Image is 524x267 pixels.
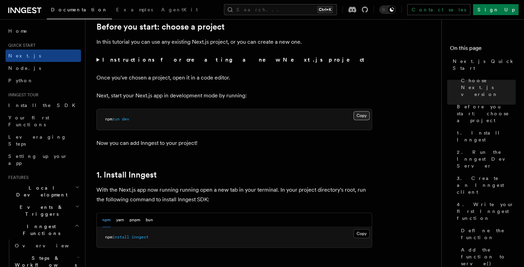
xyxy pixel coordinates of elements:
a: Install the SDK [6,99,81,111]
span: 1. Install Inngest [457,129,516,143]
span: Node.js [8,65,41,71]
a: Home [6,25,81,37]
span: run [112,117,120,121]
a: 4. Write your first Inngest function [454,198,516,224]
button: Events & Triggers [6,201,81,220]
a: Your first Functions [6,111,81,131]
span: Overview [15,243,86,248]
a: 1. Install Inngest [96,170,157,180]
span: Before you start: choose a project [457,103,516,124]
span: inngest [132,235,148,239]
a: Choose Next.js version [458,74,516,100]
a: Overview [12,239,81,252]
a: Setting up your app [6,150,81,169]
span: 4. Write your first Inngest function [457,201,516,222]
a: Leveraging Steps [6,131,81,150]
a: Examples [112,2,157,19]
a: 3. Create an Inngest client [454,172,516,198]
span: Python [8,78,33,83]
button: pnpm [130,213,140,227]
span: Inngest Functions [6,223,74,237]
span: AgentKit [161,7,198,12]
p: Once you've chosen a project, open it in a code editor. [96,73,372,83]
button: Copy [353,229,370,238]
a: Python [6,74,81,87]
button: bun [146,213,153,227]
button: npm [102,213,111,227]
p: In this tutorial you can use any existing Next.js project, or you can create a new one. [96,37,372,47]
button: Inngest Functions [6,220,81,239]
summary: Instructions for creating a new Next.js project [96,55,372,65]
p: Next, start your Next.js app in development mode by running: [96,91,372,100]
span: Your first Functions [8,115,49,127]
strong: Instructions for creating a new Next.js project [102,56,367,63]
a: Before you start: choose a project [96,22,225,32]
span: Define the function [461,227,516,241]
span: Features [6,175,29,180]
span: Inngest tour [6,92,39,98]
p: Now you can add Inngest to your project! [96,138,372,148]
span: Install the SDK [8,103,80,108]
span: Documentation [51,7,108,12]
button: Local Development [6,182,81,201]
span: install [112,235,129,239]
button: Copy [353,111,370,120]
a: Next.js [6,50,81,62]
a: Sign Up [473,4,518,15]
span: Examples [116,7,153,12]
span: npm [105,235,112,239]
h4: On this page [450,44,516,55]
span: Events & Triggers [6,204,75,217]
span: Local Development [6,184,75,198]
a: Documentation [47,2,112,19]
span: Next.js Quick Start [453,58,516,72]
span: 3. Create an Inngest client [457,175,516,195]
span: Quick start [6,43,35,48]
a: AgentKit [157,2,202,19]
button: Toggle dark mode [379,6,396,14]
button: Search...Ctrl+K [224,4,337,15]
span: Add the function to serve() [461,246,516,267]
a: Next.js Quick Start [450,55,516,74]
a: 1. Install Inngest [454,127,516,146]
button: yarn [116,213,124,227]
p: With the Next.js app now running running open a new tab in your terminal. In your project directo... [96,185,372,204]
span: npm [105,117,112,121]
span: Home [8,28,28,34]
span: Choose Next.js version [461,77,516,98]
span: Next.js [8,53,41,58]
a: 2. Run the Inngest Dev Server [454,146,516,172]
span: 2. Run the Inngest Dev Server [457,149,516,169]
a: Node.js [6,62,81,74]
a: Contact sales [407,4,470,15]
kbd: Ctrl+K [317,6,333,13]
span: Setting up your app [8,153,68,166]
a: Define the function [458,224,516,244]
span: dev [122,117,129,121]
a: Before you start: choose a project [454,100,516,127]
span: Leveraging Steps [8,134,66,147]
